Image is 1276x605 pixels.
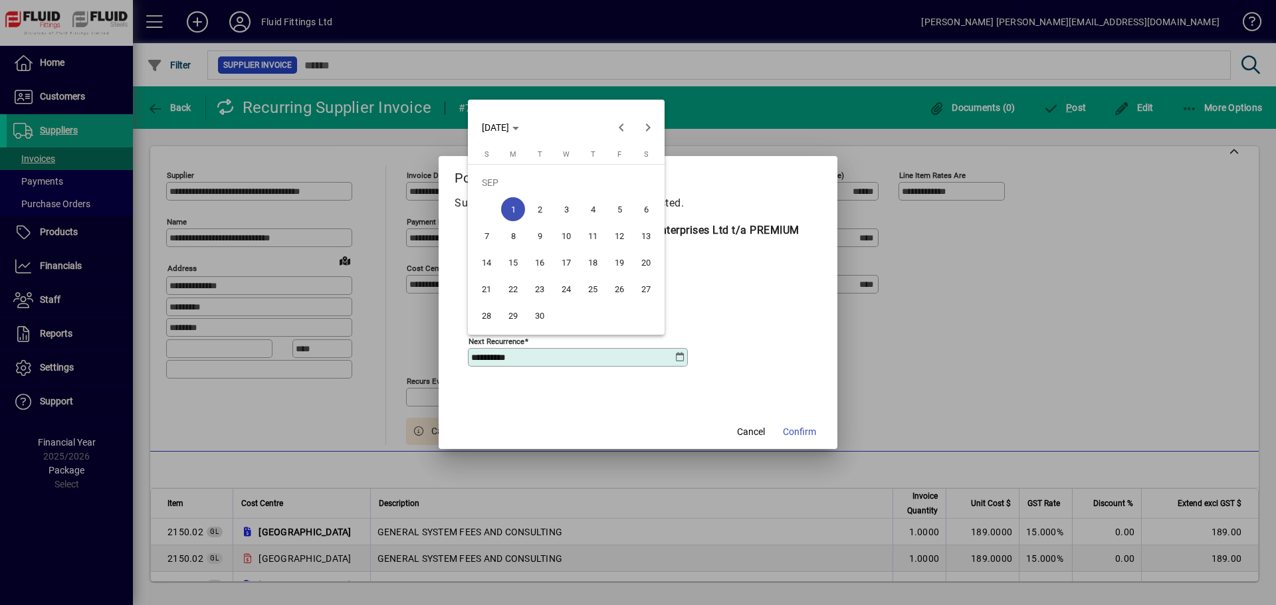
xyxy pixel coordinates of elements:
span: 18 [581,250,605,274]
button: Previous month [608,114,635,141]
button: Wed Sep 24 2025 [553,276,580,302]
span: 15 [501,250,525,274]
button: Fri Sep 19 2025 [606,249,633,276]
span: 24 [554,277,578,301]
span: 3 [554,197,578,221]
button: Mon Sep 01 2025 [500,196,526,222]
span: S [484,150,489,159]
span: 26 [607,277,631,301]
button: Wed Sep 10 2025 [553,222,580,249]
button: Sat Sep 13 2025 [633,222,659,249]
button: Tue Sep 23 2025 [526,276,553,302]
button: Sun Sep 07 2025 [473,222,500,249]
span: S [644,150,649,159]
span: 6 [634,197,658,221]
span: 19 [607,250,631,274]
span: 22 [501,277,525,301]
span: 7 [475,224,498,248]
button: Mon Sep 08 2025 [500,222,526,249]
button: Sun Sep 28 2025 [473,302,500,329]
span: T [538,150,542,159]
span: 25 [581,277,605,301]
span: 5 [607,197,631,221]
button: Thu Sep 04 2025 [580,196,606,222]
button: Tue Sep 09 2025 [526,222,553,249]
button: Choose month and year [477,116,524,139]
button: Sat Sep 27 2025 [633,276,659,302]
button: Next month [635,114,661,141]
button: Mon Sep 22 2025 [500,276,526,302]
span: 17 [554,250,578,274]
span: 21 [475,277,498,301]
button: Sun Sep 21 2025 [473,276,500,302]
span: 14 [475,250,498,274]
span: T [591,150,595,159]
span: 9 [528,224,552,248]
button: Sat Sep 20 2025 [633,249,659,276]
span: 13 [634,224,658,248]
button: Fri Sep 26 2025 [606,276,633,302]
span: M [510,150,516,159]
span: 28 [475,303,498,327]
button: Sun Sep 14 2025 [473,249,500,276]
span: 30 [528,303,552,327]
button: Fri Sep 12 2025 [606,222,633,249]
span: 2 [528,197,552,221]
span: 4 [581,197,605,221]
button: Fri Sep 05 2025 [606,196,633,222]
span: [DATE] [482,122,509,133]
span: F [617,150,621,159]
span: 27 [634,277,658,301]
span: 16 [528,250,552,274]
button: Mon Sep 15 2025 [500,249,526,276]
button: Mon Sep 29 2025 [500,302,526,329]
button: Tue Sep 02 2025 [526,196,553,222]
span: 20 [634,250,658,274]
span: 11 [581,224,605,248]
button: Thu Sep 11 2025 [580,222,606,249]
button: Sat Sep 06 2025 [633,196,659,222]
span: W [563,150,570,159]
span: 8 [501,224,525,248]
span: 23 [528,277,552,301]
button: Tue Sep 16 2025 [526,249,553,276]
span: 29 [501,303,525,327]
button: Wed Sep 17 2025 [553,249,580,276]
span: 12 [607,224,631,248]
span: 1 [501,197,525,221]
span: 10 [554,224,578,248]
button: Thu Sep 18 2025 [580,249,606,276]
button: Tue Sep 30 2025 [526,302,553,329]
button: Thu Sep 25 2025 [580,276,606,302]
td: SEP [473,169,659,196]
button: Wed Sep 03 2025 [553,196,580,222]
